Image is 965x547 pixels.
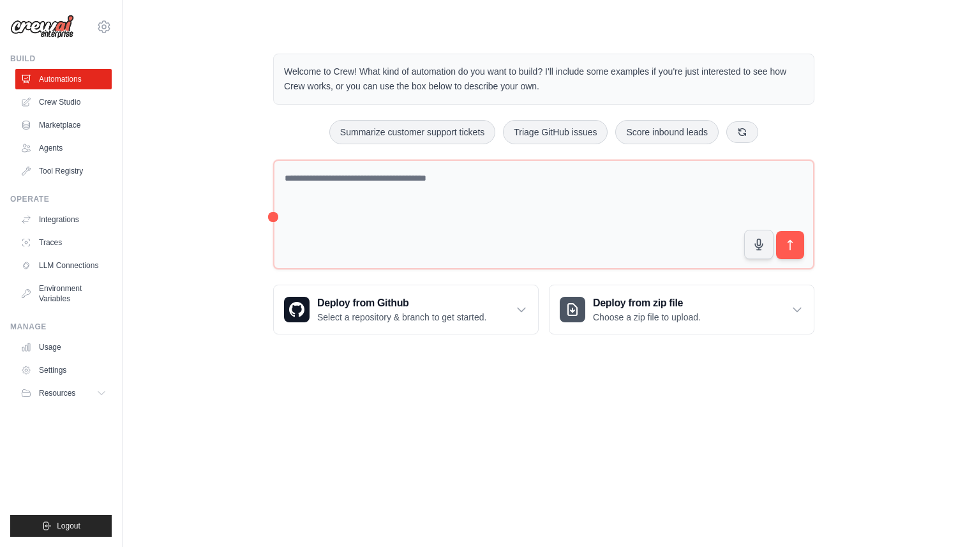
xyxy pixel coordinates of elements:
[10,54,112,64] div: Build
[15,138,112,158] a: Agents
[593,296,701,311] h3: Deploy from zip file
[503,120,608,144] button: Triage GitHub issues
[593,311,701,324] p: Choose a zip file to upload.
[15,209,112,230] a: Integrations
[10,15,74,39] img: Logo
[57,521,80,531] span: Logout
[15,383,112,403] button: Resources
[15,360,112,380] a: Settings
[15,278,112,309] a: Environment Variables
[15,232,112,253] a: Traces
[317,311,486,324] p: Select a repository & branch to get started.
[15,115,112,135] a: Marketplace
[15,337,112,357] a: Usage
[15,69,112,89] a: Automations
[39,388,75,398] span: Resources
[10,194,112,204] div: Operate
[15,161,112,181] a: Tool Registry
[15,92,112,112] a: Crew Studio
[317,296,486,311] h3: Deploy from Github
[15,255,112,276] a: LLM Connections
[615,120,719,144] button: Score inbound leads
[284,64,804,94] p: Welcome to Crew! What kind of automation do you want to build? I'll include some examples if you'...
[10,322,112,332] div: Manage
[10,515,112,537] button: Logout
[329,120,495,144] button: Summarize customer support tickets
